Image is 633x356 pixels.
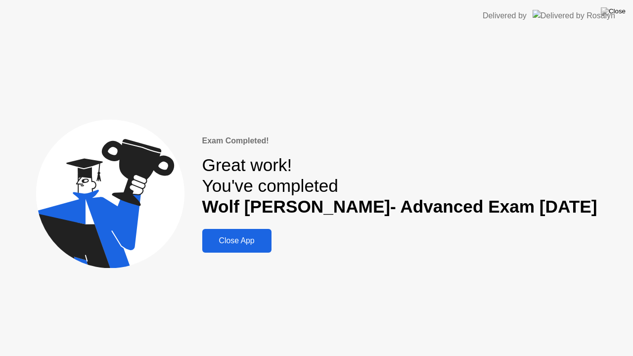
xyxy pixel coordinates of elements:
[202,135,597,147] div: Exam Completed!
[202,229,271,253] button: Close App
[601,7,626,15] img: Close
[202,155,597,218] div: Great work! You've completed
[483,10,527,22] div: Delivered by
[205,236,269,245] div: Close App
[202,197,597,216] b: Wolf [PERSON_NAME]- Advanced Exam [DATE]
[533,10,615,21] img: Delivered by Rosalyn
